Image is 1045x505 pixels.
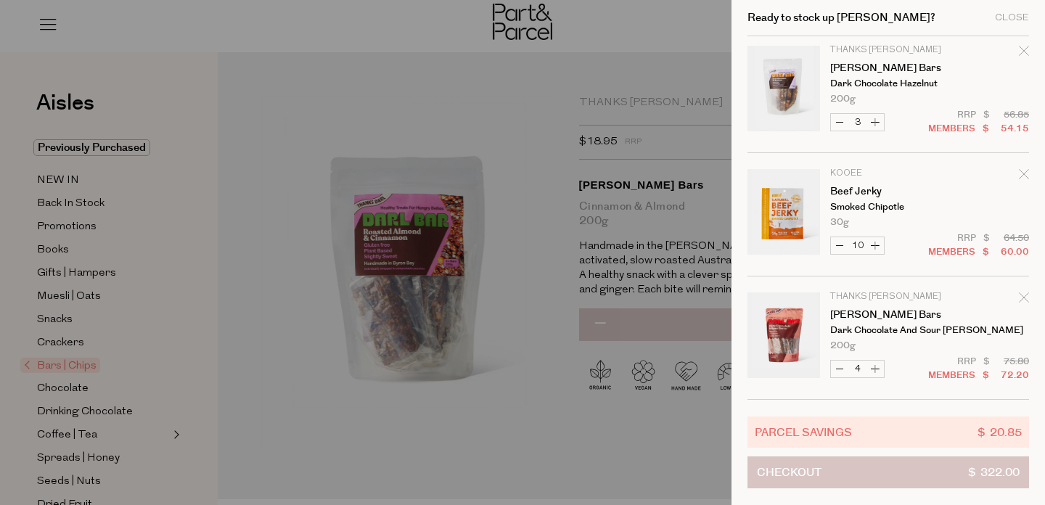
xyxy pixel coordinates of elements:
[747,12,935,23] h2: Ready to stock up [PERSON_NAME]?
[830,46,943,54] p: Thanks [PERSON_NAME]
[968,457,1020,488] span: $ 322.00
[830,169,943,178] p: KOOEE
[830,218,849,227] span: 30g
[978,424,1022,440] span: $ 20.85
[830,63,943,73] a: [PERSON_NAME] Bars
[757,457,821,488] span: Checkout
[830,94,856,104] span: 200g
[830,292,943,301] p: Thanks [PERSON_NAME]
[830,326,943,335] p: Dark Chocolate and Sour [PERSON_NAME]
[747,456,1029,488] button: Checkout$ 322.00
[1019,290,1029,310] div: Remove Darl Bars
[848,114,866,131] input: QTY Darl Bars
[848,237,866,254] input: QTY Beef Jerky
[830,79,943,89] p: Dark Chocolate Hazelnut
[755,424,852,440] span: Parcel Savings
[848,361,866,377] input: QTY Darl Bars
[830,202,943,212] p: Smoked Chipotle
[830,186,943,197] a: Beef Jerky
[995,13,1029,22] div: Close
[830,341,856,350] span: 200g
[830,310,943,320] a: [PERSON_NAME] Bars
[1019,167,1029,186] div: Remove Beef Jerky
[1019,44,1029,63] div: Remove Darl Bars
